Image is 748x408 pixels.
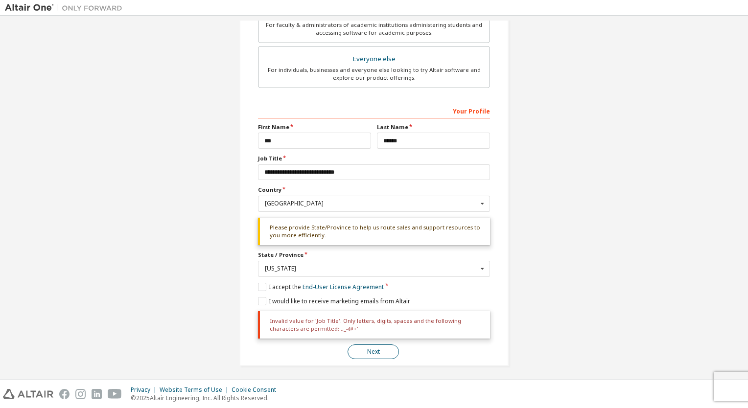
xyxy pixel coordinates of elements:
[258,155,490,162] label: Job Title
[232,386,282,394] div: Cookie Consent
[131,386,160,394] div: Privacy
[75,389,86,399] img: instagram.svg
[303,283,384,291] a: End-User License Agreement
[258,123,371,131] label: First Name
[92,389,102,399] img: linkedin.svg
[108,389,122,399] img: youtube.svg
[258,186,490,194] label: Country
[264,52,484,66] div: Everyone else
[258,251,490,259] label: State / Province
[131,394,282,402] p: © 2025 Altair Engineering, Inc. All Rights Reserved.
[59,389,70,399] img: facebook.svg
[258,283,384,291] label: I accept the
[258,297,410,305] label: I would like to receive marketing emails from Altair
[160,386,232,394] div: Website Terms of Use
[258,218,490,246] div: Please provide State/Province to help us route sales and support resources to you more efficiently.
[377,123,490,131] label: Last Name
[3,389,53,399] img: altair_logo.svg
[5,3,127,13] img: Altair One
[258,311,490,339] div: Invalid value for 'Job Title'. Only letters, digits, spaces and the following characters are perm...
[265,201,478,206] div: [GEOGRAPHIC_DATA]
[348,344,399,359] button: Next
[265,266,478,272] div: [US_STATE]
[258,103,490,118] div: Your Profile
[264,66,484,82] div: For individuals, businesses and everyone else looking to try Altair software and explore our prod...
[264,21,484,37] div: For faculty & administrators of academic institutions administering students and accessing softwa...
